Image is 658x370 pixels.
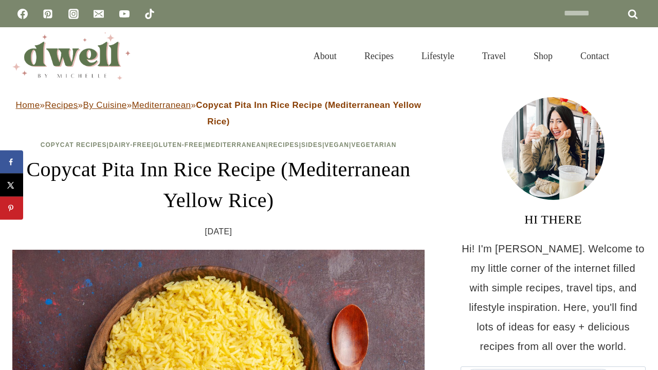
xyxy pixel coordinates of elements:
a: Email [88,4,109,24]
span: » » » » [16,100,422,126]
h1: Copycat Pita Inn Rice Recipe (Mediterranean Yellow Rice) [12,154,425,216]
a: Recipes [268,141,299,149]
strong: Copycat Pita Inn Rice Recipe (Mediterranean Yellow Rice) [196,100,421,126]
a: Vegetarian [351,141,396,149]
a: Recipes [45,100,78,110]
a: Shop [520,38,566,74]
nav: Primary Navigation [300,38,623,74]
a: Recipes [351,38,408,74]
a: Lifestyle [408,38,468,74]
a: Dairy-Free [109,141,151,149]
a: Sides [301,141,322,149]
img: DWELL by michelle [12,32,131,80]
a: About [300,38,351,74]
p: Hi! I'm [PERSON_NAME]. Welcome to my little corner of the internet filled with simple recipes, tr... [461,239,646,356]
a: Home [16,100,40,110]
a: Pinterest [38,4,58,24]
a: Contact [566,38,623,74]
a: Mediterranean [132,100,191,110]
a: YouTube [114,4,135,24]
button: View Search Form [628,47,646,65]
span: | | | | | | | [41,141,396,149]
a: TikTok [139,4,160,24]
a: Instagram [63,4,84,24]
a: Mediterranean [205,141,266,149]
a: Vegan [324,141,349,149]
a: Gluten-Free [154,141,203,149]
h3: HI THERE [461,210,646,229]
a: By Cuisine [83,100,126,110]
a: Travel [468,38,520,74]
a: Copycat Recipes [41,141,107,149]
a: Facebook [12,4,33,24]
time: [DATE] [205,224,232,239]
